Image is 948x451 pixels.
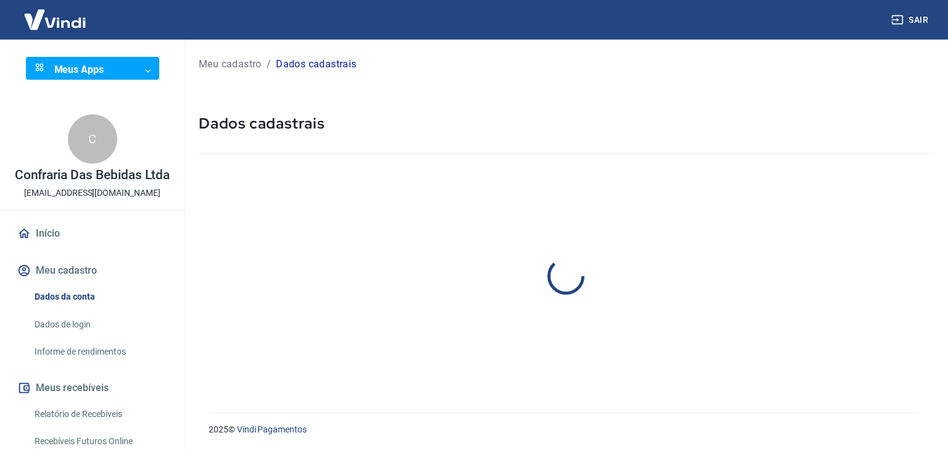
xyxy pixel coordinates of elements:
[30,284,170,310] a: Dados da conta
[209,423,918,436] p: 2025 ©
[30,312,170,337] a: Dados de login
[276,57,356,72] p: Dados cadastrais
[199,57,262,72] a: Meu cadastro
[237,424,307,434] a: Vindi Pagamentos
[15,257,170,284] button: Meu cadastro
[24,187,160,200] p: [EMAIL_ADDRESS][DOMAIN_NAME]
[15,374,170,402] button: Meus recebíveis
[199,114,933,133] h5: Dados cadastrais
[15,1,95,38] img: Vindi
[68,114,117,164] div: C
[15,220,170,247] a: Início
[30,402,170,427] a: Relatório de Recebíveis
[15,169,170,182] p: Confraria Das Bebidas Ltda
[267,57,271,72] p: /
[889,9,933,32] button: Sair
[30,339,170,365] a: Informe de rendimentos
